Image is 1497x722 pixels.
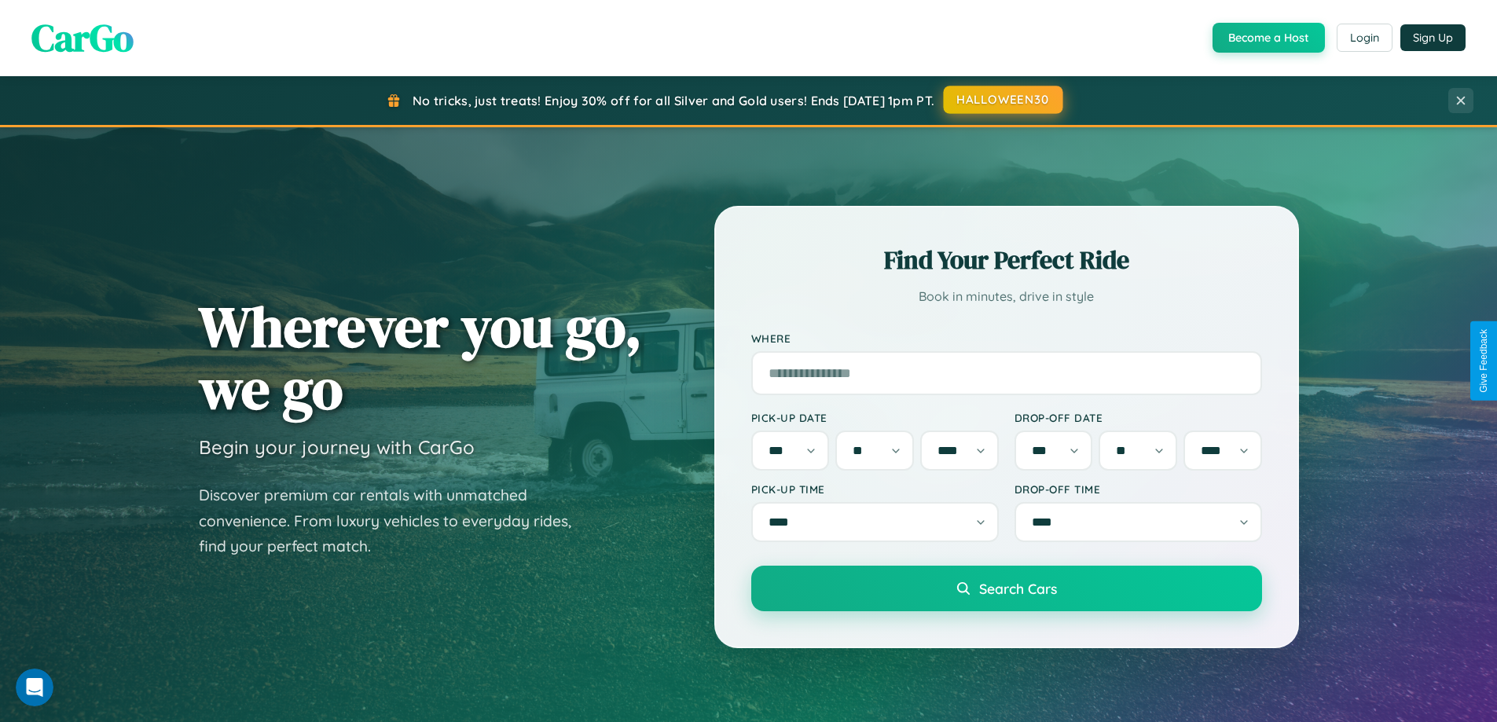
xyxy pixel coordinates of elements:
[1400,24,1466,51] button: Sign Up
[751,243,1262,277] h2: Find Your Perfect Ride
[979,580,1057,597] span: Search Cars
[751,332,1262,345] label: Where
[199,435,475,459] h3: Begin your journey with CarGo
[31,12,134,64] span: CarGo
[1478,329,1489,393] div: Give Feedback
[944,86,1063,114] button: HALLOWEEN30
[16,669,53,706] iframe: Intercom live chat
[1213,23,1325,53] button: Become a Host
[751,566,1262,611] button: Search Cars
[413,93,934,108] span: No tricks, just treats! Enjoy 30% off for all Silver and Gold users! Ends [DATE] 1pm PT.
[199,482,592,559] p: Discover premium car rentals with unmatched convenience. From luxury vehicles to everyday rides, ...
[751,482,999,496] label: Pick-up Time
[1337,24,1392,52] button: Login
[1015,482,1262,496] label: Drop-off Time
[751,411,999,424] label: Pick-up Date
[1015,411,1262,424] label: Drop-off Date
[751,285,1262,308] p: Book in minutes, drive in style
[199,295,642,420] h1: Wherever you go, we go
